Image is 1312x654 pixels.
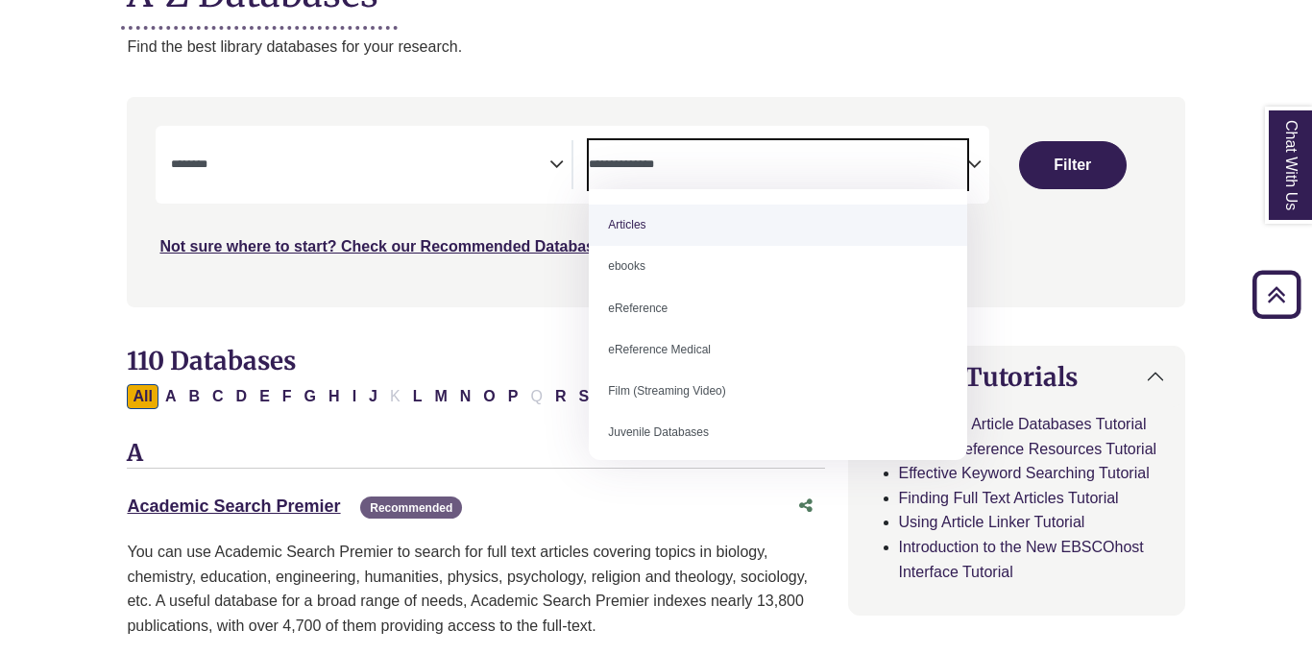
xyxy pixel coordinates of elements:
[589,158,967,174] textarea: Search
[171,158,549,174] textarea: Search
[589,412,966,453] li: Juvenile Databases
[127,540,824,638] p: You can use Academic Search Premier to search for full text articles covering topics in biology, ...
[347,384,362,409] button: Filter Results I
[572,384,595,409] button: Filter Results S
[428,384,452,409] button: Filter Results M
[323,384,346,409] button: Filter Results H
[477,384,500,409] button: Filter Results O
[127,384,158,409] button: All
[127,97,1184,306] nav: Search filters
[899,514,1085,530] a: Using Article Linker Tutorial
[207,384,230,409] button: Filter Results C
[899,416,1147,432] a: Searching Article Databases Tutorial
[589,246,966,287] li: ebooks
[299,384,322,409] button: Filter Results G
[549,384,572,409] button: Filter Results R
[182,384,206,409] button: Filter Results B
[589,205,966,246] li: Articles
[1019,141,1127,189] button: Submit for Search Results
[589,329,966,371] li: eReference Medical
[454,384,477,409] button: Filter Results N
[899,490,1119,506] a: Finding Full Text Articles Tutorial
[127,35,1184,60] p: Find the best library databases for your research.
[589,288,966,329] li: eReference
[277,384,298,409] button: Filter Results F
[589,371,966,412] li: Film (Streaming Video)
[899,539,1144,580] a: Introduction to the New EBSCOhost Interface Tutorial
[159,384,182,409] button: Filter Results A
[899,465,1150,481] a: Effective Keyword Searching Tutorial
[1246,281,1307,307] a: Back to Top
[127,345,296,376] span: 110 Databases
[849,347,1184,407] button: Helpful Tutorials
[254,384,276,409] button: Filter Results E
[360,497,462,519] span: Recommended
[363,384,383,409] button: Filter Results J
[127,387,780,403] div: Alpha-list to filter by first letter of database name
[407,384,428,409] button: Filter Results L
[159,238,616,254] a: Not sure where to start? Check our Recommended Databases.
[127,440,824,469] h3: A
[502,384,524,409] button: Filter Results P
[899,441,1157,457] a: Finding Reference Resources Tutorial
[787,488,825,524] button: Share this database
[231,384,254,409] button: Filter Results D
[127,497,340,516] a: Academic Search Premier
